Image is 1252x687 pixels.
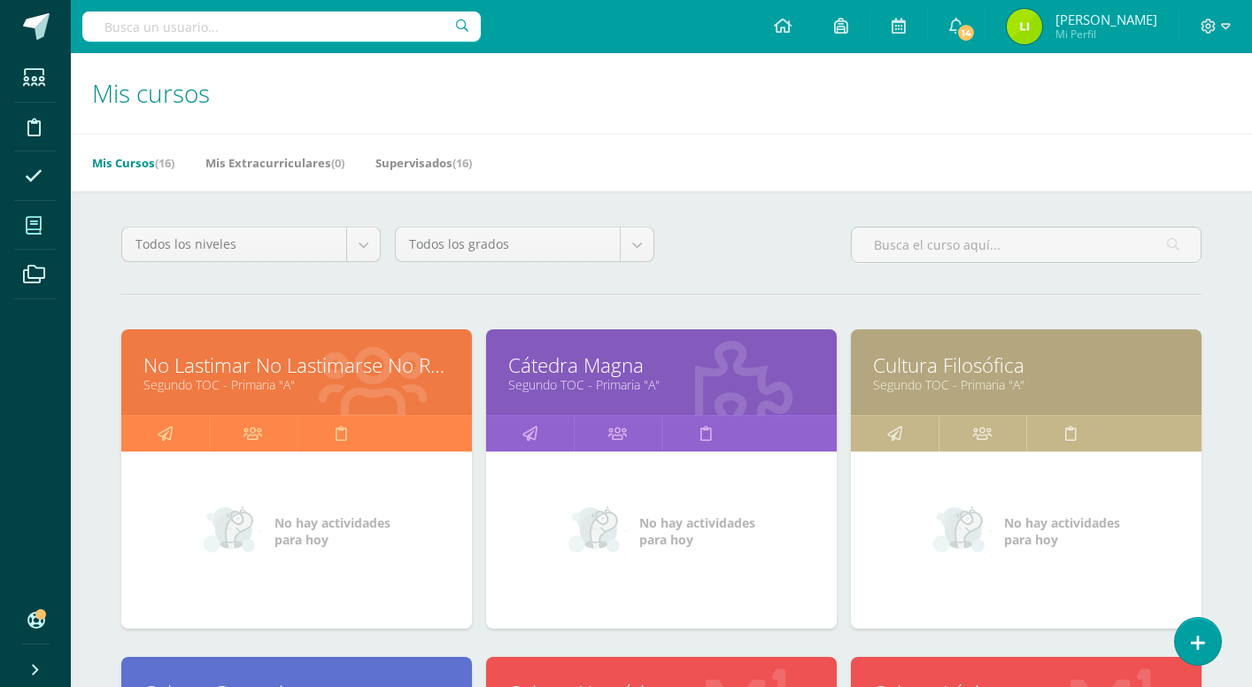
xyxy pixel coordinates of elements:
a: Todos los niveles [122,228,380,261]
img: no_activities_small.png [933,505,992,558]
input: Busca un usuario... [82,12,481,42]
img: no_activities_small.png [568,505,627,558]
a: Segundo TOC - Primaria "A" [508,376,815,393]
a: Segundo TOC - Primaria "A" [143,376,450,393]
span: Mis cursos [92,76,210,110]
span: (0) [331,155,344,171]
span: [PERSON_NAME] [1055,11,1157,28]
a: No Lastimar No Lastimarse No Romper [143,351,450,379]
span: Mi Perfil [1055,27,1157,42]
a: Mis Cursos(16) [92,149,174,177]
a: Mis Extracurriculares(0) [205,149,344,177]
span: (16) [452,155,472,171]
span: No hay actividades para hoy [274,514,390,548]
a: Todos los grados [396,228,653,261]
img: e195f5732fd4fd95dde06d008de11b16.png [1007,9,1042,44]
span: No hay actividades para hoy [1004,514,1120,548]
span: No hay actividades para hoy [639,514,755,548]
img: no_activities_small.png [204,505,262,558]
a: Cátedra Magna [508,351,815,379]
span: 14 [956,23,976,42]
a: Segundo TOC - Primaria "A" [873,376,1179,393]
span: Todos los niveles [135,228,333,261]
input: Busca el curso aquí... [852,228,1201,262]
span: (16) [155,155,174,171]
a: Supervisados(16) [375,149,472,177]
span: Todos los grados [409,228,607,261]
a: Cultura Filosófica [873,351,1179,379]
